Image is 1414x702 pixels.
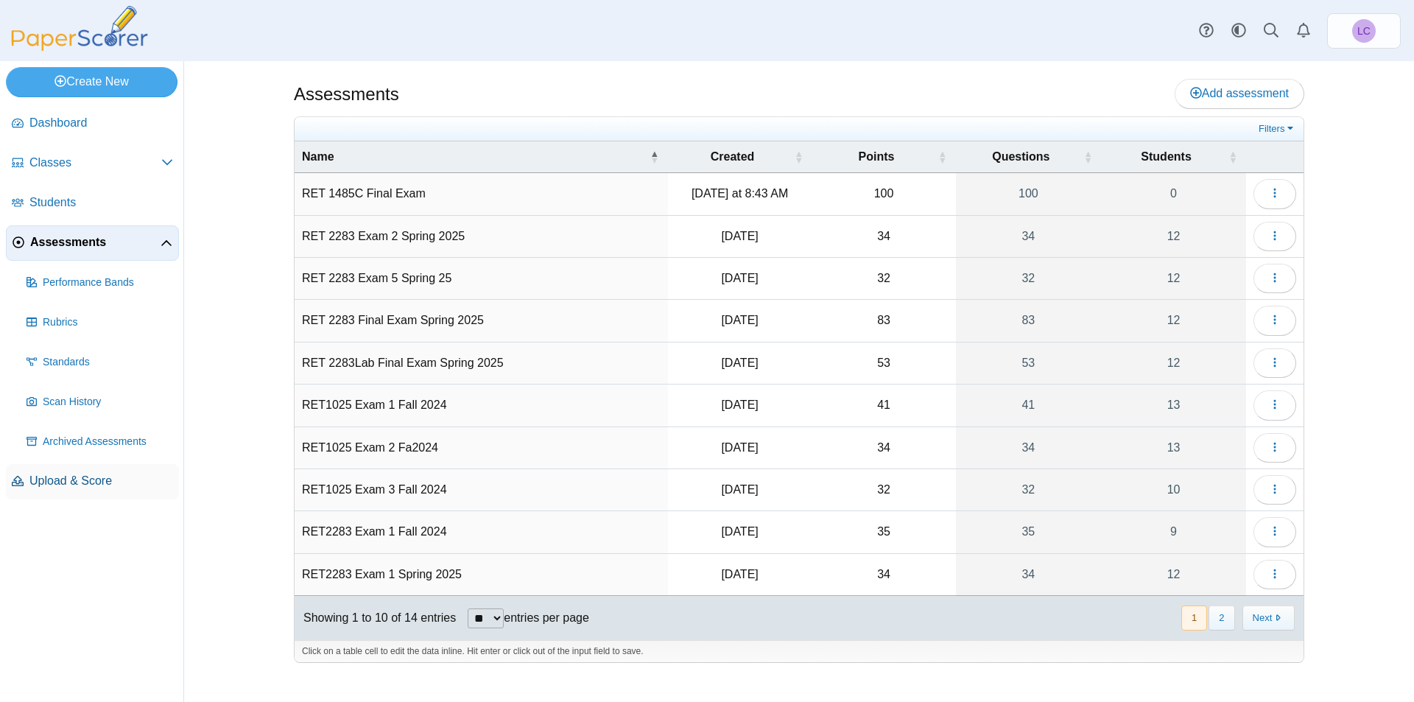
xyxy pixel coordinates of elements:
a: Standards [21,345,179,380]
a: 53 [956,343,1102,384]
span: Standards [43,355,173,370]
nav: pagination [1180,606,1295,630]
td: RET 2283 Exam 2 Spring 2025 [295,216,668,258]
a: Scan History [21,385,179,420]
a: Filters [1255,122,1300,136]
time: Feb 16, 2025 at 8:44 PM [721,230,758,242]
span: Questions : Activate to sort [1083,141,1092,172]
a: Archived Assessments [21,424,179,460]
td: 83 [812,300,956,342]
span: Students [1141,150,1191,163]
button: Next [1242,606,1295,630]
time: Aug 9, 2025 at 8:43 AM [692,187,788,200]
time: Apr 25, 2025 at 7:09 AM [721,272,758,284]
span: Points : Activate to sort [938,141,947,172]
span: Students [29,194,173,211]
label: entries per page [504,611,589,624]
td: 53 [812,343,956,385]
a: Add assessment [1175,79,1304,108]
span: Scan History [43,395,173,410]
a: 41 [956,385,1102,426]
span: Questions [992,150,1049,163]
a: 13 [1101,385,1246,426]
a: Rubrics [21,305,179,340]
span: Archived Assessments [43,435,173,449]
td: RET2283 Exam 1 Spring 2025 [295,554,668,596]
a: Leah Carlson [1327,13,1401,49]
span: Students : Activate to sort [1228,141,1237,172]
a: Alerts [1287,15,1320,47]
h1: Assessments [294,82,399,107]
span: Created : Activate to sort [795,141,803,172]
a: 34 [956,554,1102,595]
a: 34 [956,216,1102,257]
span: Rubrics [43,315,173,330]
span: Name [302,150,334,163]
a: 12 [1101,216,1246,257]
a: 10 [1101,469,1246,510]
span: Created [711,150,755,163]
span: Assessments [30,234,161,250]
span: Leah Carlson [1357,26,1371,36]
span: Leah Carlson [1352,19,1376,43]
span: Classes [29,155,161,171]
a: 100 [956,173,1102,214]
a: 12 [1101,300,1246,341]
a: Create New [6,67,177,96]
a: 32 [956,258,1102,299]
td: RET1025 Exam 1 Fall 2024 [295,385,668,427]
td: RET 2283Lab Final Exam Spring 2025 [295,343,668,385]
td: RET 1485C Final Exam [295,173,668,215]
span: Add assessment [1190,87,1289,99]
td: 100 [812,173,956,215]
td: 34 [812,427,956,469]
time: Apr 25, 2025 at 8:45 AM [721,314,758,326]
span: Points [859,150,895,163]
a: 32 [956,469,1102,510]
a: 9 [1101,511,1246,552]
td: 34 [812,216,956,258]
td: RET 2283 Exam 5 Spring 25 [295,258,668,300]
a: 35 [956,511,1102,552]
div: Click on a table cell to edit the data inline. Hit enter or click out of the input field to save. [295,640,1304,662]
time: Sep 7, 2024 at 2:16 PM [721,525,758,538]
button: 1 [1181,606,1207,630]
time: Sep 12, 2024 at 4:29 AM [721,399,758,411]
time: Apr 25, 2025 at 12:18 PM [721,357,758,369]
td: 32 [812,469,956,511]
div: Showing 1 to 10 of 14 entries [295,596,456,640]
td: 41 [812,385,956,427]
time: Oct 28, 2024 at 9:34 AM [721,483,758,496]
span: Upload & Score [29,473,173,489]
a: Dashboard [6,106,179,141]
a: 12 [1101,258,1246,299]
span: Performance Bands [43,275,173,290]
a: Classes [6,146,179,181]
td: RET 2283 Final Exam Spring 2025 [295,300,668,342]
td: 34 [812,554,956,596]
img: PaperScorer [6,6,153,51]
td: 35 [812,511,956,553]
a: 0 [1101,173,1246,214]
a: PaperScorer [6,41,153,53]
td: 32 [812,258,956,300]
time: Oct 6, 2024 at 10:24 PM [721,441,758,454]
button: 2 [1209,606,1234,630]
a: Upload & Score [6,464,179,499]
a: 34 [956,427,1102,468]
a: 13 [1101,427,1246,468]
a: 12 [1101,343,1246,384]
a: Assessments [6,225,179,261]
time: Jan 30, 2025 at 10:22 PM [721,568,758,580]
span: Name : Activate to invert sorting [650,141,659,172]
span: Dashboard [29,115,173,131]
td: RET2283 Exam 1 Fall 2024 [295,511,668,553]
td: RET1025 Exam 3 Fall 2024 [295,469,668,511]
a: 12 [1101,554,1246,595]
a: Students [6,186,179,221]
a: Performance Bands [21,265,179,301]
td: RET1025 Exam 2 Fa2024 [295,427,668,469]
a: 83 [956,300,1102,341]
